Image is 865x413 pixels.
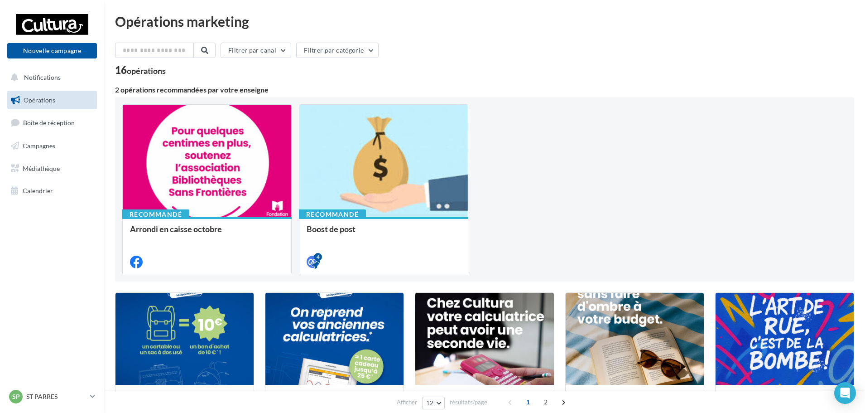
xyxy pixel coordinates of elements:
div: Recommandé [299,209,366,219]
button: Filtrer par catégorie [296,43,379,58]
span: Calendrier [23,187,53,194]
div: opérations [127,67,166,75]
div: 2 opérations recommandées par votre enseigne [115,86,854,93]
span: Boîte de réception [23,119,75,126]
span: 12 [426,399,434,407]
div: Recommandé [122,209,189,219]
a: Boîte de réception [5,113,99,132]
button: 12 [422,397,445,409]
span: Opérations [24,96,55,104]
span: 1 [521,395,535,409]
div: Arrondi en caisse octobre [130,224,284,243]
button: Filtrer par canal [221,43,291,58]
span: SP [12,392,20,401]
span: 2 [538,395,553,409]
span: résultats/page [450,398,487,407]
a: Calendrier [5,181,99,200]
span: Afficher [397,398,417,407]
div: Opérations marketing [115,15,854,28]
a: Campagnes [5,136,99,155]
div: Boost de post [307,224,461,243]
span: Campagnes [23,142,55,150]
button: Nouvelle campagne [7,43,97,58]
span: Médiathèque [23,164,60,172]
a: SP ST PARRES [7,388,97,405]
a: Médiathèque [5,159,99,178]
div: 16 [115,65,166,75]
div: Open Intercom Messenger [834,382,856,404]
p: ST PARRES [26,392,86,401]
div: 4 [314,253,322,261]
a: Opérations [5,91,99,110]
button: Notifications [5,68,95,87]
span: Notifications [24,73,61,81]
